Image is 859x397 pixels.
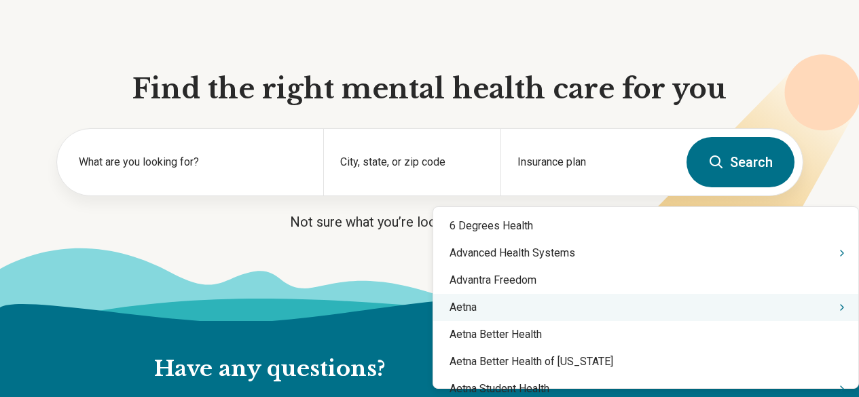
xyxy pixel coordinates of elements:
[56,212,803,231] p: Not sure what you’re looking for?
[433,212,858,240] div: 6 Degrees Health
[56,71,803,107] h1: Find the right mental health care for you
[433,267,858,294] div: Advantra Freedom
[79,154,307,170] label: What are you looking for?
[433,294,858,321] div: Aetna
[433,240,858,267] div: Advanced Health Systems
[154,355,672,383] h2: Have any questions?
[433,321,858,348] div: Aetna Better Health
[687,137,794,187] button: Search
[433,348,858,375] div: Aetna Better Health of [US_STATE]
